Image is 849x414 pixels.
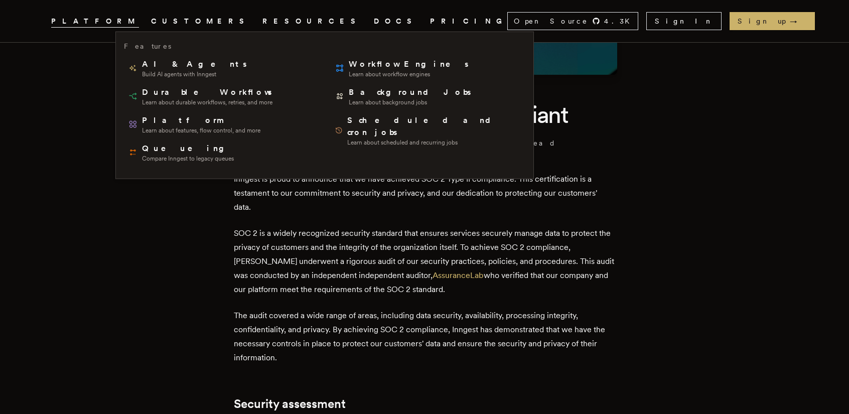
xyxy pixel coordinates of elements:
[433,270,484,280] a: AssuranceLab
[124,40,171,52] h3: Features
[124,82,319,110] a: Durable WorkflowsLearn about durable workflows, retries, and more
[349,58,470,70] span: Workflow Engines
[331,110,525,151] a: Scheduled and cron jobsLearn about scheduled and recurring jobs
[514,16,588,26] span: Open Source
[142,114,260,126] span: Platform
[142,143,234,155] span: Queueing
[142,155,234,163] span: Compare Inngest to legacy queues
[349,98,473,106] span: Learn about background jobs
[234,309,615,365] p: The audit covered a wide range of areas, including data security, availability, processing integr...
[124,139,319,167] a: QueueingCompare Inngest to legacy queues
[142,98,273,106] span: Learn about durable workflows, retries, and more
[347,139,521,147] span: Learn about scheduled and recurring jobs
[262,15,362,28] button: RESOURCES
[790,16,807,26] span: →
[142,58,248,70] span: AI & Agents
[124,54,319,82] a: AI & AgentsBuild AI agents with Inngest
[604,16,636,26] span: 4.3 K
[151,15,250,28] a: CUSTOMERS
[430,15,507,28] a: PRICING
[142,126,260,134] span: Learn about features, flow control, and more
[234,172,615,214] p: Inngest is proud to announce that we have achieved SOC 2 Type II compliance. This certification i...
[730,12,815,30] a: Sign up
[347,114,521,139] span: Scheduled and cron jobs
[142,70,248,78] span: Build AI agents with Inngest
[646,12,722,30] a: Sign In
[234,226,615,297] p: SOC 2 is a widely recognized security standard that ensures services securely manage data to prot...
[349,70,470,78] span: Learn about workflow engines
[374,15,418,28] a: DOCS
[331,82,525,110] a: Background JobsLearn about background jobs
[124,110,319,139] a: PlatformLearn about features, flow control, and more
[51,15,139,28] button: PLATFORM
[234,397,615,411] h2: Security assessment
[142,86,273,98] span: Durable Workflows
[331,54,525,82] a: Workflow EnginesLearn about workflow engines
[349,86,473,98] span: Background Jobs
